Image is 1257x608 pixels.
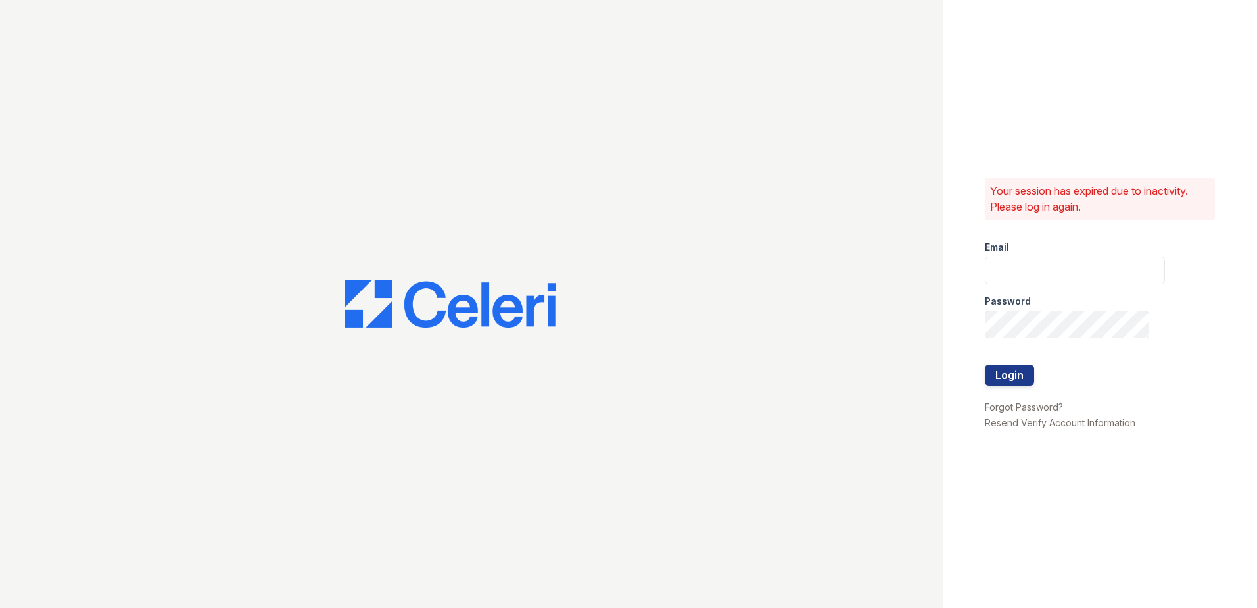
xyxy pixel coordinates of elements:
[345,280,556,328] img: CE_Logo_Blue-a8612792a0a2168367f1c8372b55b34899dd931a85d93a1a3d3e32e68fde9ad4.png
[990,183,1210,215] p: Your session has expired due to inactivity. Please log in again.
[985,241,1009,254] label: Email
[985,365,1034,386] button: Login
[985,401,1063,413] a: Forgot Password?
[985,295,1031,308] label: Password
[985,417,1135,428] a: Resend Verify Account Information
